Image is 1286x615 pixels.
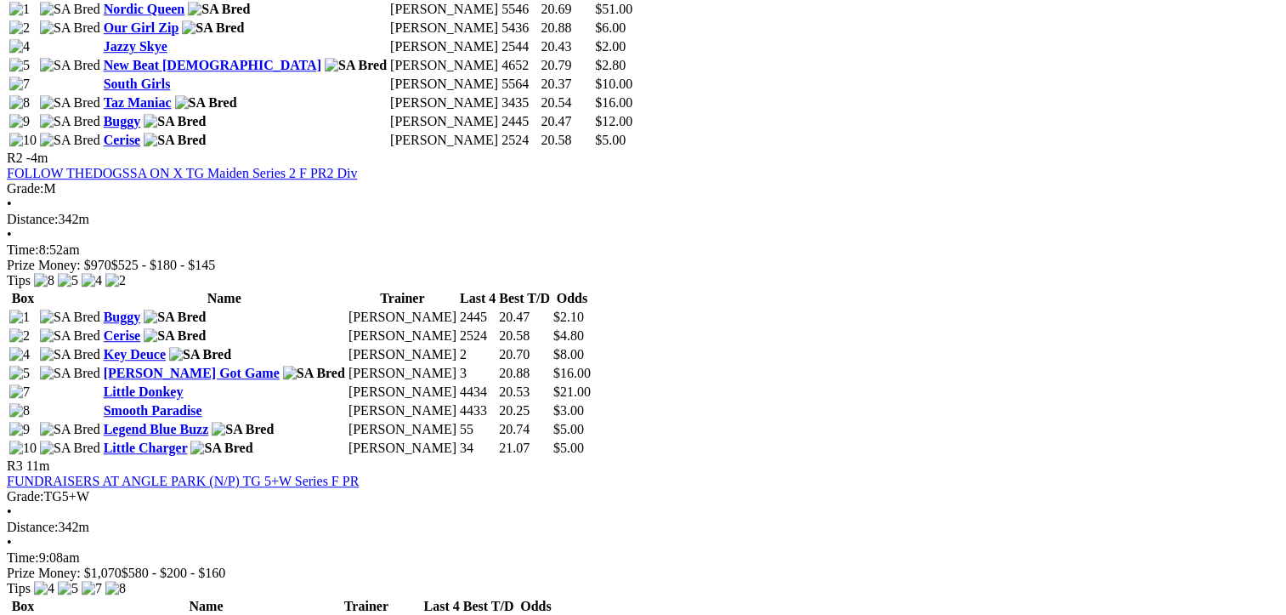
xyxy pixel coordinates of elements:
td: 21.07 [498,440,551,457]
img: 1 [9,2,30,17]
img: 10 [9,133,37,148]
td: [PERSON_NAME] [389,113,499,130]
td: 5564 [501,76,538,93]
img: SA Bred [169,347,231,362]
td: 20.47 [540,113,592,130]
img: SA Bred [144,114,206,129]
span: $8.00 [553,347,584,362]
img: 8 [34,273,54,288]
th: Name [103,598,310,615]
th: Odds [516,598,555,615]
td: 2524 [459,327,496,345]
a: Cerise [104,133,141,147]
td: [PERSON_NAME] [389,76,499,93]
td: 20.70 [498,346,551,363]
a: Our Girl Zip [104,20,179,35]
div: 9:08am [7,550,1279,566]
td: 3 [459,365,496,382]
td: 2 [459,346,496,363]
td: 20.88 [540,20,592,37]
span: $16.00 [595,95,632,110]
td: [PERSON_NAME] [389,20,499,37]
span: Box [12,599,35,613]
span: Box [12,291,35,305]
a: FUNDRAISERS AT ANGLE PARK (N/P) TG 5+W Series F PR [7,474,359,488]
td: 20.79 [540,57,592,74]
span: $2.10 [553,310,584,324]
td: 5546 [501,1,538,18]
td: 20.25 [498,402,551,419]
span: $2.80 [595,58,626,72]
span: • [7,504,12,519]
img: SA Bred [325,58,387,73]
img: SA Bred [40,2,100,17]
td: [PERSON_NAME] [348,309,457,326]
span: $580 - $200 - $160 [122,566,226,580]
img: 5 [58,273,78,288]
img: 10 [9,441,37,456]
span: $21.00 [553,384,591,399]
img: SA Bred [40,441,100,456]
img: SA Bred [40,422,100,437]
div: M [7,181,1279,196]
span: Distance: [7,520,58,534]
span: $5.00 [553,441,584,455]
span: R3 [7,458,23,473]
img: SA Bred [182,20,244,36]
span: $5.00 [595,133,626,147]
img: SA Bred [144,328,206,344]
td: 4434 [459,384,496,401]
a: Legend Blue Buzz [104,422,209,436]
img: 7 [82,581,102,596]
td: 4433 [459,402,496,419]
td: 5436 [501,20,538,37]
span: R2 [7,151,23,165]
img: SA Bred [40,366,100,381]
th: Best T/D [498,290,551,307]
img: SA Bred [190,441,252,456]
img: SA Bred [144,310,206,325]
a: Buggy [104,310,141,324]
img: SA Bred [212,422,274,437]
td: 20.43 [540,38,592,55]
td: [PERSON_NAME] [348,421,457,438]
a: Little Charger [104,441,188,455]
span: • [7,535,12,550]
img: 5 [9,58,30,73]
td: [PERSON_NAME] [348,402,457,419]
img: 4 [9,39,30,54]
img: 2 [105,273,126,288]
td: 34 [459,440,496,457]
td: [PERSON_NAME] [348,365,457,382]
td: 20.74 [498,421,551,438]
span: Tips [7,581,31,595]
a: Little Donkey [104,384,184,399]
span: -4m [26,151,48,165]
div: Prize Money: $970 [7,258,1279,273]
img: 8 [9,403,30,419]
th: Trainer [311,598,421,615]
img: SA Bred [40,347,100,362]
img: SA Bred [40,114,100,129]
td: 3435 [501,94,538,111]
td: [PERSON_NAME] [389,132,499,149]
span: Grade: [7,181,44,196]
td: 55 [459,421,496,438]
span: $4.80 [553,328,584,343]
span: $12.00 [595,114,632,128]
img: 2 [9,328,30,344]
span: Time: [7,550,39,565]
td: [PERSON_NAME] [389,57,499,74]
img: 4 [34,581,54,596]
img: SA Bred [283,366,345,381]
img: 9 [9,422,30,437]
span: Grade: [7,489,44,504]
img: SA Bred [40,133,100,148]
span: 11m [26,458,50,473]
td: [PERSON_NAME] [389,1,499,18]
span: $51.00 [595,2,632,16]
td: 4652 [501,57,538,74]
td: [PERSON_NAME] [389,94,499,111]
a: New Beat [DEMOGRAPHIC_DATA] [104,58,321,72]
span: • [7,227,12,242]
